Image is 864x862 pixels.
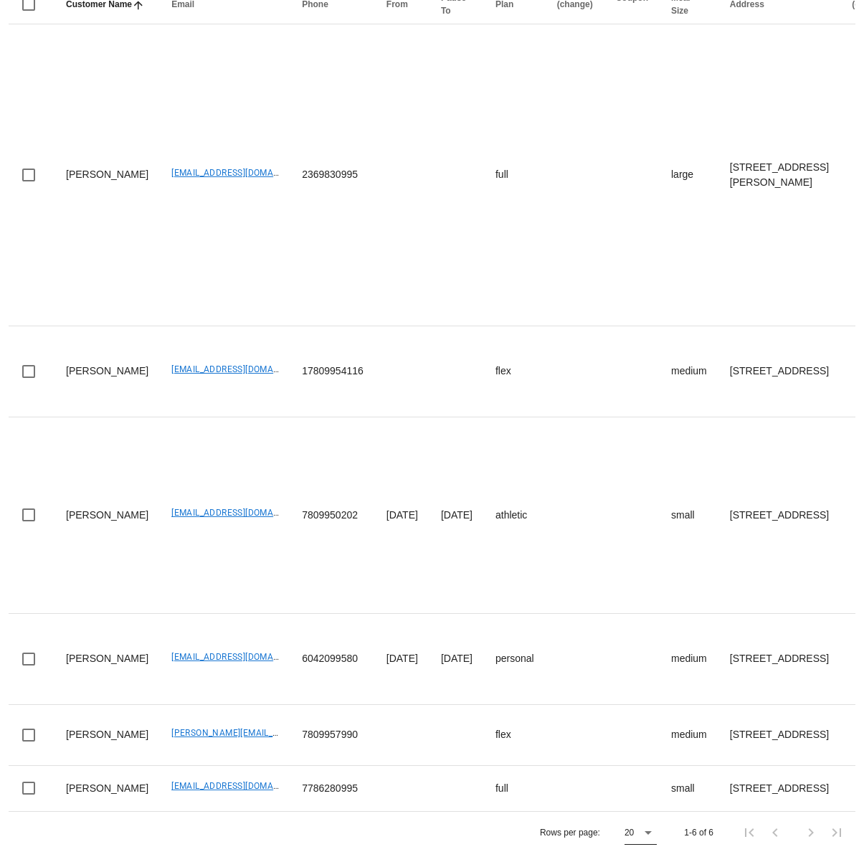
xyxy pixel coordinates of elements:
td: [PERSON_NAME] [54,24,160,326]
td: athletic [484,417,546,614]
td: small [660,417,718,614]
td: [PERSON_NAME] [54,614,160,705]
td: [DATE] [429,614,484,705]
td: flex [484,326,546,417]
td: small [660,766,718,811]
a: [EMAIL_ADDRESS][DOMAIN_NAME] [171,652,314,662]
div: 1-6 of 6 [684,826,713,839]
td: [PERSON_NAME] [54,417,160,614]
td: [STREET_ADDRESS] [718,326,840,417]
td: [PERSON_NAME] [54,705,160,766]
td: [DATE] [375,614,429,705]
td: medium [660,326,718,417]
td: medium [660,705,718,766]
td: [PERSON_NAME] [54,766,160,811]
td: [DATE] [429,417,484,614]
a: [EMAIL_ADDRESS][DOMAIN_NAME] [171,508,314,518]
a: [EMAIL_ADDRESS][DOMAIN_NAME] [171,168,314,178]
td: [STREET_ADDRESS][PERSON_NAME] [718,24,840,326]
td: 17809954116 [290,326,375,417]
td: large [660,24,718,326]
a: [PERSON_NAME][EMAIL_ADDRESS][DOMAIN_NAME] [171,728,383,738]
td: [DATE] [375,417,429,614]
td: 7809957990 [290,705,375,766]
td: [STREET_ADDRESS] [718,705,840,766]
td: 7809950202 [290,417,375,614]
a: [EMAIL_ADDRESS][DOMAIN_NAME] [171,364,314,374]
a: [EMAIL_ADDRESS][DOMAIN_NAME] [171,781,314,791]
td: personal [484,614,546,705]
td: flex [484,705,546,766]
td: full [484,766,546,811]
td: 2369830995 [290,24,375,326]
td: [STREET_ADDRESS] [718,417,840,614]
td: 6042099580 [290,614,375,705]
div: 20 [625,826,634,839]
td: medium [660,614,718,705]
td: full [484,24,546,326]
td: [STREET_ADDRESS] [718,614,840,705]
td: [PERSON_NAME] [54,326,160,417]
td: [STREET_ADDRESS] [718,766,840,811]
div: 20Rows per page: [625,821,657,844]
td: 7786280995 [290,766,375,811]
div: Rows per page: [540,812,657,853]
